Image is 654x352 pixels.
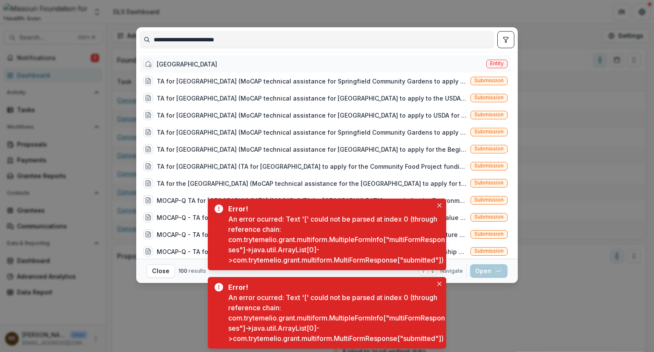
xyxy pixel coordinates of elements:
div: An error ocurred: Text '[' could not be parsed at index 0 (through reference chain: com.trytemeli... [228,214,446,265]
span: Submission [474,248,504,254]
button: Close [146,264,175,278]
div: An error ocurred: Text '[' could not be parsed at index 0 (through reference chain: com.trytemeli... [228,292,446,343]
div: TA for [GEOGRAPHIC_DATA] (TA for [GEOGRAPHIC_DATA] to apply for the Community Food Project fundin... [157,162,467,171]
div: [GEOGRAPHIC_DATA] [157,60,217,69]
div: MOCAP-Q - TA for [GEOGRAPHIC_DATA] (MOCAP-Q - TA for [GEOGRAPHIC_DATA] to apply for the Value Add... [157,213,467,222]
span: Submission [474,146,504,152]
button: Close [434,200,445,211]
button: Close [434,279,445,289]
span: Submission [474,214,504,220]
div: MOCAP-Q - TA for [GEOGRAPHIC_DATA] (TA for [GEOGRAPHIC_DATA] to apply for the SRAE Partnership Ga... [157,247,467,256]
span: Submission [474,197,504,203]
button: Open [470,264,508,278]
div: TA for [GEOGRAPHIC_DATA] (MoCAP technical assistance for [GEOGRAPHIC_DATA] to apply to USDA for t... [157,111,467,120]
span: Submission [474,129,504,135]
span: Submission [474,231,504,237]
div: TA for the [GEOGRAPHIC_DATA] (MoCAP technical assistance for the [GEOGRAPHIC_DATA] to apply for t... [157,179,467,188]
div: TA for [GEOGRAPHIC_DATA] (MoCAP technical assistance for Springfield Community Gardens to apply f... [157,128,467,137]
div: TA for [GEOGRAPHIC_DATA] (MoCAP technical assistance for Springfield Community Gardens to apply f... [157,77,467,86]
span: Submission [474,163,504,169]
div: TA for [GEOGRAPHIC_DATA] (MoCAP technical assistance for [GEOGRAPHIC_DATA] to apply to the USDA f... [157,94,467,103]
div: TA for [GEOGRAPHIC_DATA] (MoCAP technical assistance for [GEOGRAPHIC_DATA] to apply for the Begin... [157,145,467,154]
span: Submission [474,112,504,118]
span: Entity [490,61,504,66]
div: MOCAP-Q TA for [GEOGRAPHIC_DATA] (MOCAP-Q TA for [GEOGRAPHIC_DATA] to apply for the Environmental... [157,196,467,205]
span: Submission [474,95,504,101]
span: Submission [474,78,504,84]
span: results [189,268,206,274]
button: toggle filters [497,31,514,48]
div: MOCAP-Q - TA for [GEOGRAPHIC_DATA] (TA for [GEOGRAPHIC_DATA] to apply for the Urban Agriculture a... [157,230,467,239]
div: Error! [228,204,443,214]
span: 100 [178,268,187,274]
span: Submission [474,180,504,186]
div: Error! [228,282,443,292]
span: Navigate [440,267,463,275]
